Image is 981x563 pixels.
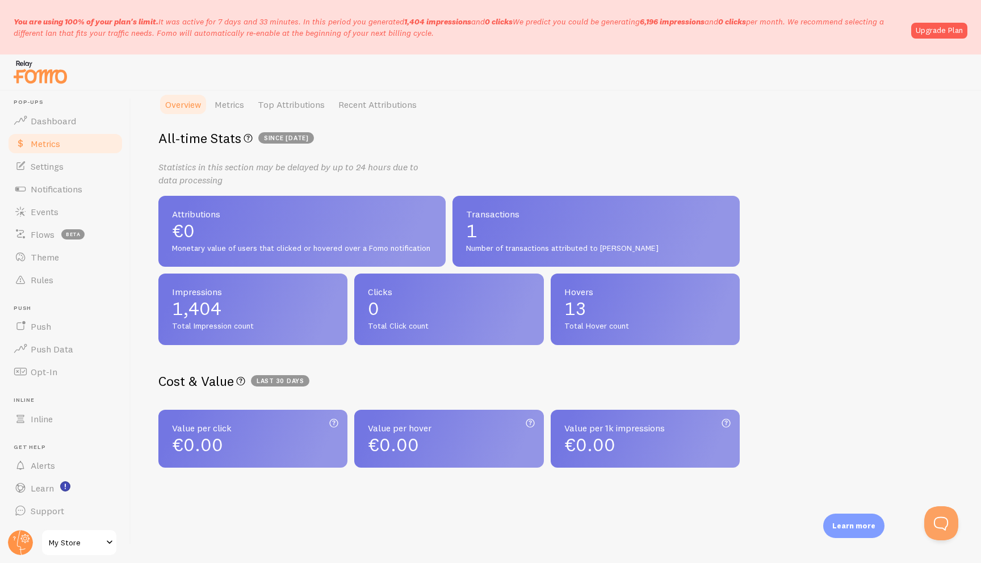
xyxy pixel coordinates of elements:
[258,132,314,144] span: since [DATE]
[172,434,223,456] span: €0.00
[7,407,124,430] a: Inline
[31,343,73,355] span: Push Data
[31,138,60,149] span: Metrics
[172,300,334,318] span: 1,404
[14,397,124,404] span: Inline
[718,16,746,27] b: 0 clicks
[14,16,158,27] span: You are using 100% of your plan's limit.
[7,200,124,223] a: Events
[172,209,432,219] span: Attributions
[14,305,124,312] span: Push
[158,161,418,186] i: Statistics in this section may be delayed by up to 24 hours due to data processing
[12,57,69,86] img: fomo-relay-logo-orange.svg
[14,99,124,106] span: Pop-ups
[14,16,904,39] p: It was active for 7 days and 33 minutes. In this period you generated We predict you could be gen...
[31,251,59,263] span: Theme
[832,520,875,531] p: Learn more
[158,129,740,147] h2: All-time Stats
[7,223,124,246] a: Flows beta
[7,178,124,200] a: Notifications
[640,16,705,27] b: 6,196 impressions
[466,209,726,219] span: Transactions
[368,287,530,296] span: Clicks
[564,321,726,331] span: Total Hover count
[7,110,124,132] a: Dashboard
[31,161,64,172] span: Settings
[31,366,57,377] span: Opt-In
[31,482,54,494] span: Learn
[7,454,124,477] a: Alerts
[564,423,726,432] span: Value per 1k impressions
[564,300,726,318] span: 13
[7,315,124,338] a: Push
[404,16,513,27] span: and
[31,115,76,127] span: Dashboard
[31,206,58,217] span: Events
[208,93,251,116] a: Metrics
[7,246,124,268] a: Theme
[368,300,530,318] span: 0
[31,321,51,332] span: Push
[7,268,124,291] a: Rules
[14,444,124,451] span: Get Help
[7,155,124,178] a: Settings
[31,183,82,195] span: Notifications
[172,222,432,240] span: €0
[466,243,726,254] span: Number of transactions attributed to [PERSON_NAME]
[31,460,55,471] span: Alerts
[466,222,726,240] span: 1
[251,93,332,116] a: Top Attributions
[640,16,746,27] span: and
[172,243,432,254] span: Monetary value of users that clicked or hovered over a Fomo notification
[7,477,124,499] a: Learn
[172,287,334,296] span: Impressions
[911,23,967,39] a: Upgrade Plan
[404,16,471,27] b: 1,404 impressions
[368,321,530,331] span: Total Click count
[172,321,334,331] span: Total Impression count
[60,481,70,491] svg: <p>Watch New Feature Tutorials!</p>
[564,287,726,296] span: Hovers
[823,514,884,538] div: Learn more
[7,360,124,383] a: Opt-In
[485,16,513,27] b: 0 clicks
[564,434,615,456] span: €0.00
[49,536,103,549] span: My Store
[7,499,124,522] a: Support
[251,375,309,386] span: Last 30 days
[368,434,419,456] span: €0.00
[332,93,424,116] a: Recent Attributions
[924,506,958,540] iframe: Help Scout Beacon - Open
[368,423,530,432] span: Value per hover
[31,413,53,425] span: Inline
[41,529,118,556] a: My Store
[61,229,85,240] span: beta
[31,505,64,516] span: Support
[31,229,54,240] span: Flows
[172,423,334,432] span: Value per click
[31,274,53,285] span: Rules
[158,372,740,390] h2: Cost & Value
[7,338,124,360] a: Push Data
[158,93,208,116] a: Overview
[7,132,124,155] a: Metrics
